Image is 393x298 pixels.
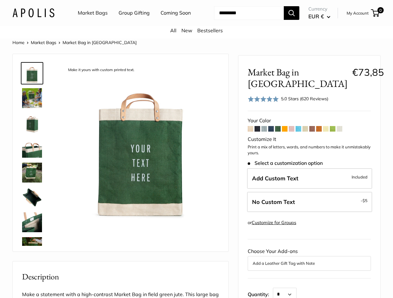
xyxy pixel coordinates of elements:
[22,212,42,232] img: description_Inner pocket good for daily drivers.
[22,63,42,83] img: description_Make it yours with custom printed text.
[248,135,371,144] div: Customize It
[372,9,379,17] a: 0
[377,7,384,13] span: 0
[21,161,43,184] a: Market Bag in Field Green
[22,237,42,257] img: Market Bag in Field Green
[22,138,42,158] img: description_Take it anywhere with easy-grip handles.
[21,137,43,159] a: description_Take it anywhere with easy-grip handles.
[363,198,367,203] span: $5
[308,5,330,13] span: Currency
[284,6,299,20] button: Search
[22,88,42,108] img: Market Bag in Field Green
[252,175,298,182] span: Add Custom Text
[281,95,328,102] div: 5.0 Stars (620 Reviews)
[308,13,324,20] span: EUR €
[119,8,150,18] a: Group Gifting
[197,27,223,34] a: Bestsellers
[21,112,43,134] a: Market Bag in Field Green
[181,27,192,34] a: New
[12,38,137,47] nav: Breadcrumb
[21,211,43,233] a: description_Inner pocket good for daily drivers.
[347,9,369,17] a: My Account
[22,187,42,207] img: description_Spacious inner area with room for everything. Plus water-resistant lining.
[248,94,329,103] div: 5.0 Stars (620 Reviews)
[21,62,43,84] a: description_Make it yours with custom printed text.
[170,27,176,34] a: All
[248,144,371,156] p: Print a mix of letters, words, and numbers to make it unmistakably yours.
[63,40,137,45] span: Market Bag in [GEOGRAPHIC_DATA]
[21,186,43,209] a: description_Spacious inner area with room for everything. Plus water-resistant lining.
[308,11,330,21] button: EUR €
[252,220,296,225] a: Customize for Groups
[63,63,219,219] img: description_Make it yours with custom printed text.
[22,163,42,183] img: Market Bag in Field Green
[352,173,367,181] span: Included
[21,87,43,109] a: Market Bag in Field Green
[22,113,42,133] img: Market Bag in Field Green
[247,168,372,189] label: Add Custom Text
[22,271,219,283] h2: Description
[161,8,191,18] a: Coming Soon
[253,260,366,267] button: Add a Leather Gift Tag with Note
[248,247,371,270] div: Choose Your Add-ons
[252,198,295,205] span: No Custom Text
[248,116,371,125] div: Your Color
[31,40,56,45] a: Market Bags
[214,6,284,20] input: Search...
[12,40,25,45] a: Home
[361,197,367,204] span: -
[248,219,296,227] div: or
[12,8,54,17] img: Apolis
[247,192,372,212] label: Leave Blank
[248,160,323,166] span: Select a customization option
[352,66,384,78] span: €73,85
[65,66,138,74] div: Make it yours with custom printed text.
[21,236,43,258] a: Market Bag in Field Green
[78,8,108,18] a: Market Bags
[248,66,348,89] span: Market Bag in [GEOGRAPHIC_DATA]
